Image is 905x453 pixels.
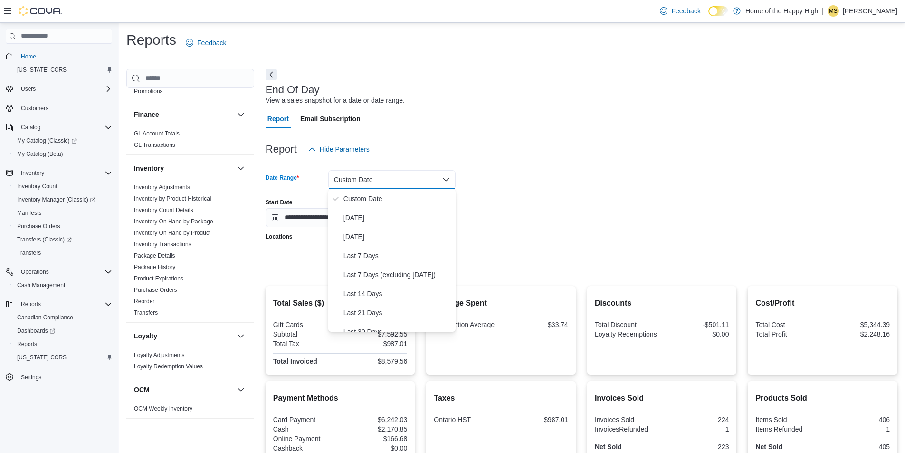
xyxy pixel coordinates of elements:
h2: Total Sales ($) [273,298,408,309]
div: Transaction Average [434,321,499,328]
span: Custom Date [343,193,452,204]
div: $166.68 [342,435,407,443]
button: Operations [2,265,116,279]
div: InvoicesRefunded [595,425,660,433]
div: 405 [825,443,890,451]
h3: Inventory [134,164,164,173]
div: Card Payment [273,416,338,424]
span: OCM Weekly Inventory [134,405,192,413]
span: Last 14 Days [343,288,452,299]
div: View a sales snapshot for a date or date range. [266,96,405,106]
a: Feedback [656,1,704,20]
button: Cash Management [10,279,116,292]
span: Manifests [17,209,41,217]
div: 1 [825,425,890,433]
a: Feedback [182,33,230,52]
span: Hide Parameters [320,145,370,154]
strong: Net Sold [595,443,622,451]
button: [US_STATE] CCRS [10,351,116,364]
span: Customers [21,105,48,112]
button: Loyalty [235,330,247,342]
span: Feedback [197,38,226,48]
button: Next [266,69,277,80]
a: [US_STATE] CCRS [13,352,70,363]
span: Transfers [134,309,158,317]
div: Total Profit [755,330,820,338]
span: Inventory by Product Historical [134,195,211,202]
a: Canadian Compliance [13,312,77,323]
button: OCM [134,385,233,395]
div: -$501.11 [664,321,729,328]
button: Inventory [134,164,233,173]
a: Dashboards [13,325,59,337]
span: Purchase Orders [13,221,112,232]
span: Package Details [134,252,175,260]
a: Inventory Manager (Classic) [13,194,99,205]
h2: Products Sold [755,393,890,404]
span: [DATE] [343,231,452,242]
span: GL Account Totals [134,130,180,137]
span: Last 7 Days [343,250,452,261]
div: $987.01 [503,416,568,424]
span: Purchase Orders [17,222,60,230]
span: Reorder [134,298,154,305]
h2: Cost/Profit [755,298,890,309]
button: Customers [2,101,116,115]
h3: Report [266,144,297,155]
span: Customers [17,102,112,114]
a: Inventory On Hand by Package [134,218,213,225]
span: Dashboards [13,325,112,337]
a: Manifests [13,207,45,219]
span: Canadian Compliance [17,314,73,321]
span: Last 21 Days [343,307,452,318]
a: Cash Management [13,280,69,291]
a: Package History [134,264,175,270]
a: Transfers (Classic) [10,233,116,246]
div: Inventory [126,182,254,322]
a: Reorder [134,298,154,305]
a: Transfers [13,247,45,259]
span: Purchase Orders [134,286,177,294]
span: Operations [21,268,49,276]
span: Operations [17,266,112,278]
span: Product Expirations [134,275,183,282]
span: Users [17,83,112,95]
div: Cashback [273,444,338,452]
span: Cash Management [13,280,112,291]
div: $0.00 [342,444,407,452]
span: Reports [17,340,37,348]
button: Inventory [2,166,116,180]
span: Inventory [21,169,44,177]
input: Press the down key to open a popover containing a calendar. [266,208,357,227]
a: Inventory Count [13,181,61,192]
button: Transfers [10,246,116,260]
div: 406 [825,416,890,424]
button: Inventory Count [10,180,116,193]
span: Canadian Compliance [13,312,112,323]
a: Inventory Adjustments [134,184,190,191]
span: Loyalty Redemption Values [134,363,203,370]
div: Invoices Sold [595,416,660,424]
span: Inventory Count Details [134,206,193,214]
div: Total Tax [273,340,338,347]
span: Inventory Adjustments [134,183,190,191]
strong: Total Invoiced [273,357,317,365]
strong: Net Sold [755,443,782,451]
div: $2,170.85 [342,425,407,433]
h3: End Of Day [266,84,320,96]
div: $987.01 [342,340,407,347]
h1: Reports [126,30,176,49]
span: My Catalog (Beta) [17,150,63,158]
button: Manifests [10,206,116,220]
span: Report [267,109,289,128]
span: Dark Mode [708,16,709,17]
a: Home [17,51,40,62]
div: 224 [664,416,729,424]
h3: Finance [134,110,159,119]
span: Inventory Transactions [134,241,191,248]
button: Users [2,82,116,96]
div: $7,592.55 [342,330,407,338]
a: Purchase Orders [134,287,177,293]
button: Finance [134,110,233,119]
